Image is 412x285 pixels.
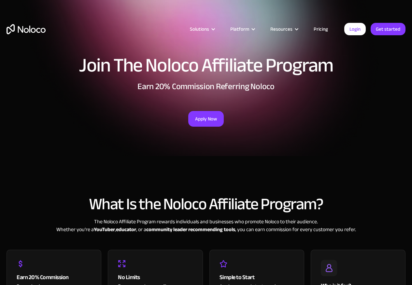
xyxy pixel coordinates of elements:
[371,23,405,35] a: Get started
[230,25,249,33] div: Platform
[17,273,91,282] div: Earn 20% Commission
[188,111,224,127] a: Apply Now
[7,195,405,213] h2: What Is the Noloco Affiliate Program?
[7,218,405,233] div: The Noloco Affiliate Program rewards individuals and businesses who promote Noloco to their audie...
[173,225,187,234] strong: leader
[262,25,305,33] div: Resources
[7,55,405,75] h1: Join The Noloco Affiliate Program
[137,78,275,94] strong: Earn 20% Commission Referring Noloco
[7,24,46,34] a: home
[188,225,223,234] strong: recommending
[146,225,172,234] strong: community
[222,25,262,33] div: Platform
[305,25,336,33] a: Pricing
[116,225,136,234] strong: educator
[94,225,115,234] strong: YouTuber
[344,23,366,35] a: Login
[190,25,209,33] div: Solutions
[118,273,192,282] div: No Limits
[224,225,235,234] strong: tools
[270,25,292,33] div: Resources
[220,273,294,282] div: Simple to Start
[182,25,222,33] div: Solutions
